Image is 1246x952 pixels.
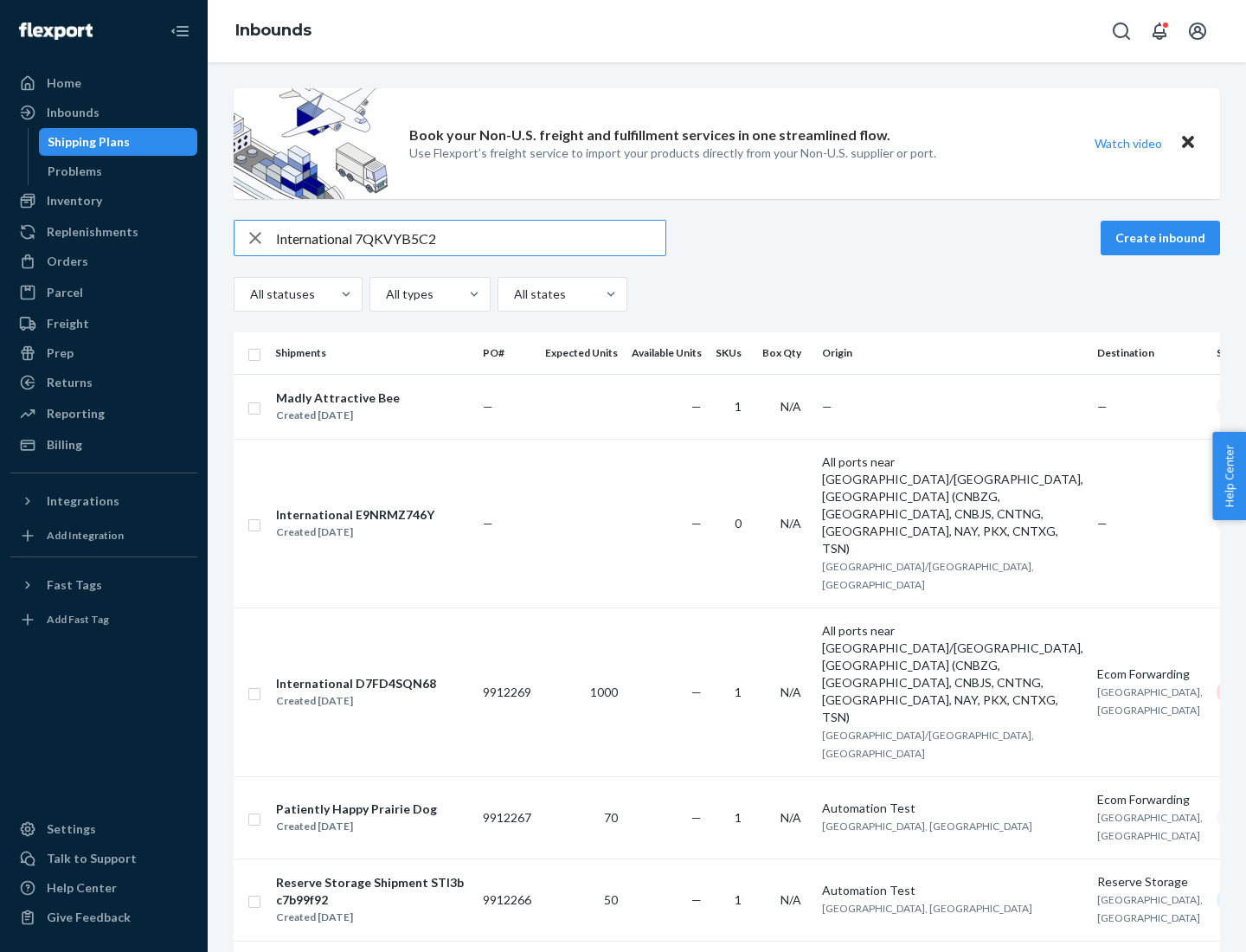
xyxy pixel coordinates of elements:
[47,253,88,270] div: Orders
[47,405,105,422] div: Reporting
[780,685,801,699] span: N/A
[822,820,1032,833] span: [GEOGRAPHIC_DATA], [GEOGRAPHIC_DATA]
[276,801,437,818] div: Patiently Happy Prairie Dog
[276,389,400,407] div: Madly Attractive Bee
[47,909,131,926] div: Give Feedback
[1177,131,1199,156] button: Close
[276,692,436,710] div: Created [DATE]
[48,163,102,180] div: Problems
[1083,131,1173,156] button: Watch video
[10,571,197,599] button: Fast Tags
[10,99,197,126] a: Inbounds
[780,399,801,414] span: N/A
[47,374,93,391] div: Returns
[604,810,618,825] span: 70
[1097,666,1203,683] div: Ecom Forwarding
[735,516,742,531] span: 0
[10,310,197,338] a: Freight
[276,506,434,524] div: International E9NRMZ746Y
[755,332,815,374] th: Box Qty
[47,104,100,121] div: Inbounds
[1142,14,1177,48] button: Open notifications
[1097,516,1108,531] span: —
[47,436,82,453] div: Billing
[590,685,618,699] span: 1000
[384,286,386,303] input: All types
[47,74,81,92] div: Home
[235,21,311,40] a: Inbounds
[276,221,665,255] input: Search inbounds by name, destination, msku...
[268,332,476,374] th: Shipments
[47,850,137,867] div: Talk to Support
[780,810,801,825] span: N/A
[47,879,117,897] div: Help Center
[10,400,197,428] a: Reporting
[625,332,709,374] th: Available Units
[604,892,618,907] span: 50
[538,332,625,374] th: Expected Units
[822,882,1083,899] div: Automation Test
[483,516,493,531] span: —
[1180,14,1215,48] button: Open account menu
[47,284,83,301] div: Parcel
[10,874,197,902] a: Help Center
[10,187,197,215] a: Inventory
[691,892,702,907] span: —
[47,576,102,594] div: Fast Tags
[822,729,1034,760] span: [GEOGRAPHIC_DATA]/[GEOGRAPHIC_DATA], [GEOGRAPHIC_DATA]
[10,487,197,515] button: Integrations
[47,612,109,627] div: Add Fast Tag
[691,810,702,825] span: —
[822,453,1083,557] div: All ports near [GEOGRAPHIC_DATA]/[GEOGRAPHIC_DATA], [GEOGRAPHIC_DATA] (CNBZG, [GEOGRAPHIC_DATA], ...
[10,431,197,459] a: Billing
[10,69,197,97] a: Home
[709,332,755,374] th: SKUs
[276,874,468,909] div: Reserve Storage Shipment STI3bc7b99f92
[10,248,197,275] a: Orders
[276,909,468,926] div: Created [DATE]
[276,675,436,692] div: International D7FD4SQN68
[47,223,138,241] div: Replenishments
[1097,811,1203,842] span: [GEOGRAPHIC_DATA], [GEOGRAPHIC_DATA]
[163,14,197,48] button: Close Navigation
[10,339,197,367] a: Prep
[276,407,400,424] div: Created [DATE]
[10,218,197,246] a: Replenishments
[476,859,538,941] td: 9912266
[822,622,1083,726] div: All ports near [GEOGRAPHIC_DATA]/[GEOGRAPHIC_DATA], [GEOGRAPHIC_DATA] (CNBZG, [GEOGRAPHIC_DATA], ...
[47,492,119,510] div: Integrations
[1090,332,1210,374] th: Destination
[735,399,742,414] span: 1
[476,608,538,776] td: 9912269
[10,606,197,634] a: Add Fast Tag
[483,399,493,414] span: —
[409,145,936,162] p: Use Flexport’s freight service to import your products directly from your Non-U.S. supplier or port.
[39,158,198,185] a: Problems
[735,685,742,699] span: 1
[822,560,1034,591] span: [GEOGRAPHIC_DATA]/[GEOGRAPHIC_DATA], [GEOGRAPHIC_DATA]
[276,818,437,835] div: Created [DATE]
[780,892,801,907] span: N/A
[780,516,801,531] span: N/A
[1212,432,1246,520] button: Help Center
[10,522,197,550] a: Add Integration
[735,892,742,907] span: 1
[10,845,197,872] a: Talk to Support
[48,133,130,151] div: Shipping Plans
[691,685,702,699] span: —
[512,286,514,303] input: All states
[47,344,74,362] div: Prep
[1097,893,1203,924] span: [GEOGRAPHIC_DATA], [GEOGRAPHIC_DATA]
[476,776,538,859] td: 9912267
[10,815,197,843] a: Settings
[1101,221,1220,255] button: Create inbound
[19,23,93,40] img: Flexport logo
[1097,685,1203,717] span: [GEOGRAPHIC_DATA], [GEOGRAPHIC_DATA]
[815,332,1090,374] th: Origin
[1097,399,1108,414] span: —
[222,6,325,56] ol: breadcrumbs
[1097,791,1203,808] div: Ecom Forwarding
[476,332,538,374] th: PO#
[691,399,702,414] span: —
